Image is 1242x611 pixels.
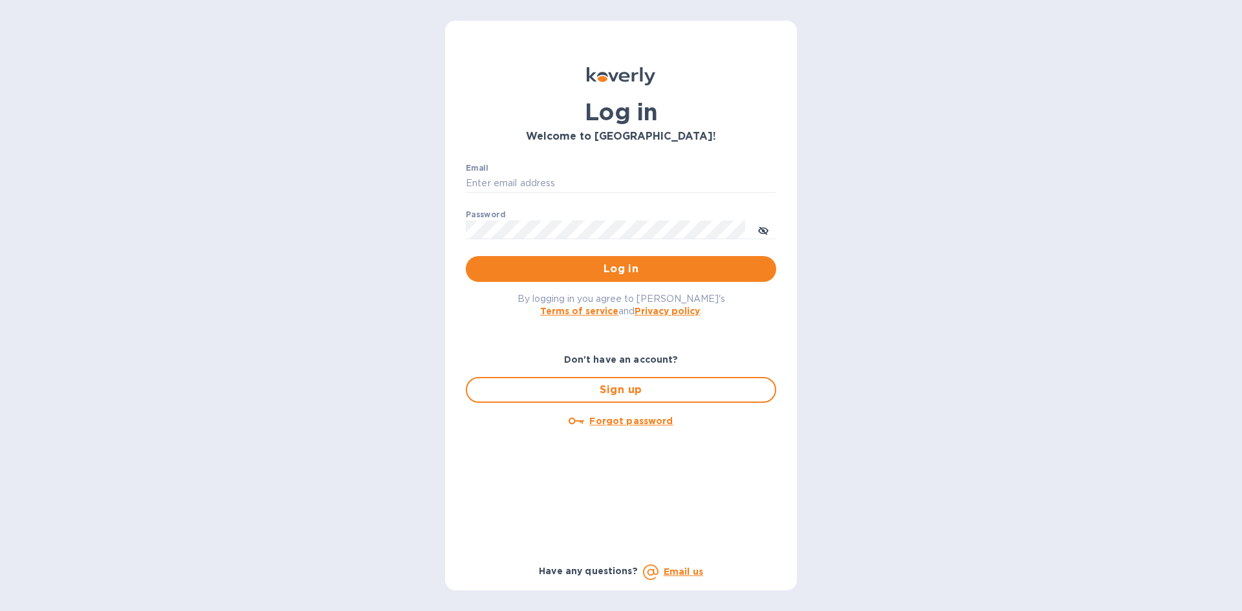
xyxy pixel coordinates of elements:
[477,382,765,398] span: Sign up
[466,211,505,219] label: Password
[589,416,673,426] u: Forgot password
[635,306,700,316] a: Privacy policy
[466,131,776,143] h3: Welcome to [GEOGRAPHIC_DATA]!
[664,566,703,577] a: Email us
[540,306,618,316] a: Terms of service
[587,67,655,85] img: Koverly
[476,261,766,277] span: Log in
[564,354,679,365] b: Don't have an account?
[750,217,776,242] button: toggle password visibility
[466,256,776,282] button: Log in
[466,164,488,172] label: Email
[466,98,776,125] h1: Log in
[517,294,725,316] span: By logging in you agree to [PERSON_NAME]'s and .
[466,174,776,193] input: Enter email address
[539,566,638,576] b: Have any questions?
[466,377,776,403] button: Sign up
